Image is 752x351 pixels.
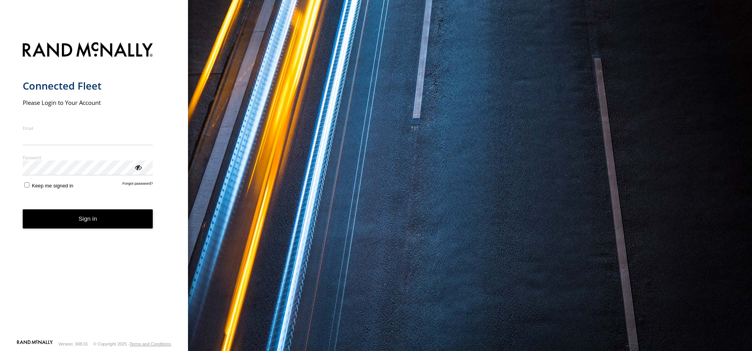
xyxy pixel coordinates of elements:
label: Email [23,125,153,131]
div: Version: 308.01 [58,342,88,346]
div: ViewPassword [134,163,142,171]
a: Forgot password? [123,181,153,189]
a: Visit our Website [17,340,53,348]
img: Rand McNally [23,41,153,61]
h2: Please Login to Your Account [23,99,153,106]
a: Terms and Conditions [130,342,171,346]
label: Password [23,155,153,160]
div: © Copyright 2025 - [93,342,171,346]
span: Keep me signed in [32,183,73,189]
input: Keep me signed in [24,182,29,187]
form: main [23,38,166,339]
h1: Connected Fleet [23,79,153,92]
button: Sign in [23,209,153,229]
